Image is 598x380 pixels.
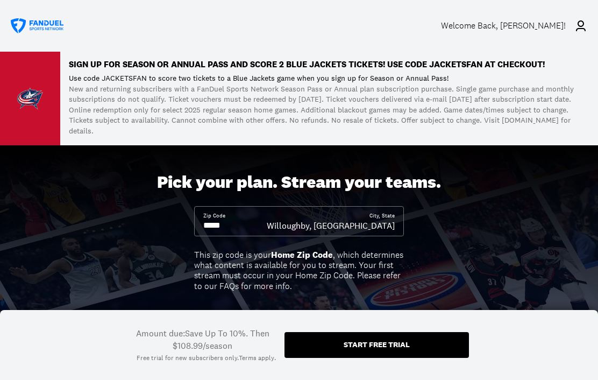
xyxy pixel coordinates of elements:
[267,220,395,231] div: Willoughby, [GEOGRAPHIC_DATA]
[441,20,566,31] div: Welcome Back , [PERSON_NAME]!
[194,250,404,291] div: This zip code is your , which determines what content is available for you to stream. Your first ...
[369,212,395,220] div: City, State
[69,73,589,84] p: Use code JACKETSFAN to score two tickets to a Blue Jackets game when you sign up for Season or An...
[69,60,589,69] p: Sign up for Season or Annual Pass and score 2 Blue Jackets TICKETS! Use code JACKETSFAN at checkout!
[69,84,589,137] p: New and returning subscribers with a FanDuel Sports Network Season Pass or Annual plan subscripti...
[344,341,410,348] div: Start free trial
[203,212,225,220] div: Zip Code
[157,172,441,193] div: Pick your plan. Stream your teams.
[17,86,43,111] img: Team Logo
[239,354,274,363] a: Terms apply
[441,11,587,41] a: Welcome Back, [PERSON_NAME]!
[137,354,276,363] div: Free trial for new subscribers only. .
[129,327,276,351] div: Amount due: Save Up To 10%. Then $108.99/season
[271,249,333,261] b: Home Zip Code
